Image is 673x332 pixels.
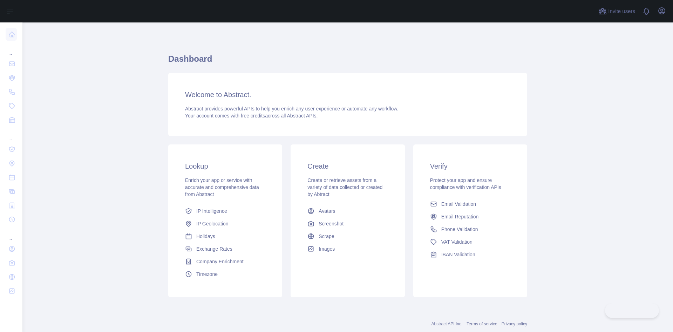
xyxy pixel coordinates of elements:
[185,113,318,118] span: Your account comes with across all Abstract APIs.
[196,220,229,227] span: IP Geolocation
[241,113,265,118] span: free credits
[182,255,268,268] a: Company Enrichment
[502,321,527,326] a: Privacy policy
[305,217,390,230] a: Screenshot
[196,271,218,278] span: Timezone
[196,258,244,265] span: Company Enrichment
[427,223,513,236] a: Phone Validation
[319,245,335,252] span: Images
[182,243,268,255] a: Exchange Rates
[427,198,513,210] a: Email Validation
[431,321,463,326] a: Abstract API Inc.
[319,220,344,227] span: Screenshot
[467,321,497,326] a: Terms of service
[608,7,635,15] span: Invite users
[6,227,17,241] div: ...
[441,226,478,233] span: Phone Validation
[196,208,227,215] span: IP Intelligence
[185,177,259,197] span: Enrich your app or service with accurate and comprehensive data from Abstract
[196,233,215,240] span: Holidays
[319,233,334,240] span: Scrape
[441,238,473,245] span: VAT Validation
[305,230,390,243] a: Scrape
[196,245,232,252] span: Exchange Rates
[6,42,17,56] div: ...
[182,217,268,230] a: IP Geolocation
[185,90,510,100] h3: Welcome to Abstract.
[305,205,390,217] a: Avatars
[185,106,399,111] span: Abstract provides powerful APIs to help you enrich any user experience or automate any workflow.
[427,248,513,261] a: IBAN Validation
[307,161,388,171] h3: Create
[441,251,475,258] span: IBAN Validation
[182,230,268,243] a: Holidays
[319,208,335,215] span: Avatars
[605,303,659,318] iframe: Toggle Customer Support
[182,205,268,217] a: IP Intelligence
[182,268,268,280] a: Timezone
[441,213,479,220] span: Email Reputation
[6,128,17,142] div: ...
[427,210,513,223] a: Email Reputation
[441,201,476,208] span: Email Validation
[430,177,501,190] span: Protect your app and ensure compliance with verification APIs
[427,236,513,248] a: VAT Validation
[430,161,510,171] h3: Verify
[597,6,637,17] button: Invite users
[307,177,382,197] span: Create or retrieve assets from a variety of data collected or created by Abtract
[305,243,390,255] a: Images
[168,53,527,70] h1: Dashboard
[185,161,265,171] h3: Lookup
